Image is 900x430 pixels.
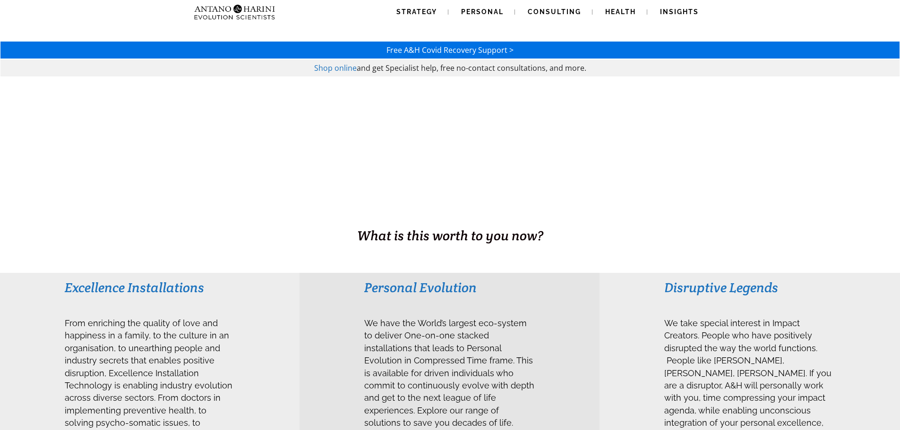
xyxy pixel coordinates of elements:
[605,8,636,16] span: Health
[386,45,514,55] a: Free A&H Covid Recovery Support >
[357,63,586,73] span: and get Specialist help, free no-contact consultations, and more.
[357,227,543,244] span: What is this worth to you now?
[528,8,581,16] span: Consulting
[314,63,357,73] a: Shop online
[660,8,699,16] span: Insights
[664,279,835,296] h3: Disruptive Legends
[65,279,235,296] h3: Excellence Installations
[364,318,534,428] span: We have the World’s largest eco-system to deliver One-on-one stacked installations that leads to ...
[461,8,504,16] span: Personal
[1,206,899,226] h1: BUSINESS. HEALTH. Family. Legacy
[396,8,437,16] span: Strategy
[364,279,535,296] h3: Personal Evolution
